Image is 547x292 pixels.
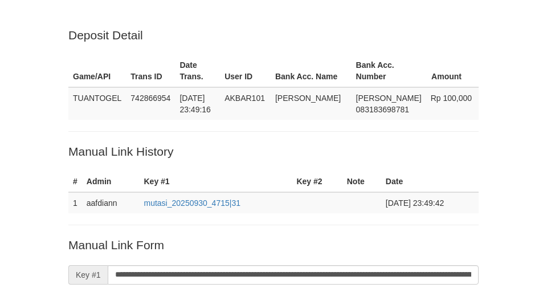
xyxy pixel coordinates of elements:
[381,192,479,213] td: [DATE] 23:49:42
[224,94,265,103] span: AKBAR101
[179,94,211,114] span: [DATE] 23:49:16
[82,192,140,213] td: aafdiann
[271,55,352,87] th: Bank Acc. Name
[431,94,472,103] span: Rp 100,000
[292,171,342,192] th: Key #2
[68,192,82,213] td: 1
[68,143,479,160] p: Manual Link History
[175,55,220,87] th: Date Trans.
[275,94,341,103] span: [PERSON_NAME]
[126,87,175,120] td: 742866954
[82,171,140,192] th: Admin
[68,265,108,285] span: Key #1
[426,55,479,87] th: Amount
[352,55,426,87] th: Bank Acc. Number
[68,87,126,120] td: TUANTOGEL
[126,55,175,87] th: Trans ID
[68,27,479,43] p: Deposit Detail
[140,171,292,192] th: Key #1
[144,198,240,208] a: mutasi_20250930_4715|31
[356,105,409,114] span: Copy 083183698781 to clipboard
[68,55,126,87] th: Game/API
[356,94,422,103] span: [PERSON_NAME]
[381,171,479,192] th: Date
[68,237,479,253] p: Manual Link Form
[68,171,82,192] th: #
[342,171,381,192] th: Note
[220,55,271,87] th: User ID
